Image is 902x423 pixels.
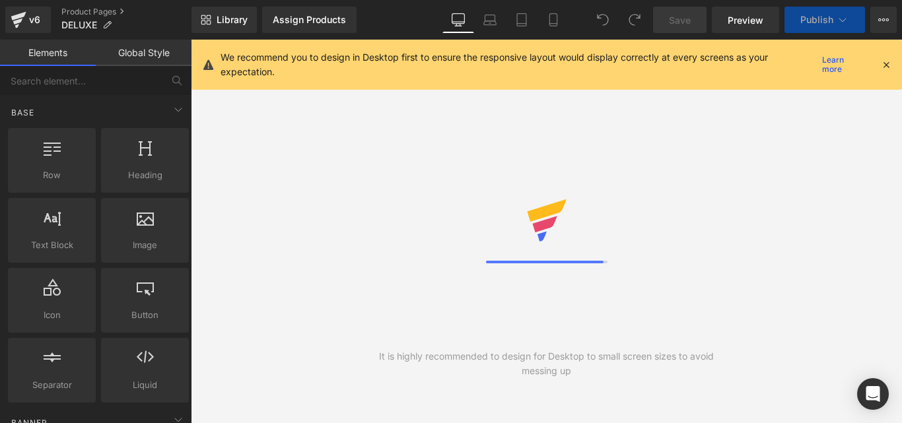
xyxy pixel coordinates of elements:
span: Publish [800,15,833,25]
span: Text Block [12,238,92,252]
span: Separator [12,378,92,392]
button: Redo [621,7,648,33]
span: DELUXE [61,20,97,30]
div: Assign Products [273,15,346,25]
span: Image [105,238,185,252]
span: Heading [105,168,185,182]
a: Learn more [817,57,870,73]
span: Library [217,14,248,26]
div: v6 [26,11,43,28]
span: Button [105,308,185,322]
a: Preview [712,7,779,33]
button: More [870,7,897,33]
a: Tablet [506,7,538,33]
p: We recommend you to design in Desktop first to ensure the responsive layout would display correct... [221,50,817,79]
div: Open Intercom Messenger [857,378,889,410]
button: Publish [784,7,865,33]
span: Base [10,106,36,119]
span: Liquid [105,378,185,392]
button: Undo [590,7,616,33]
a: Global Style [96,40,191,66]
span: Save [669,13,691,27]
a: Laptop [474,7,506,33]
a: Product Pages [61,7,191,17]
a: Desktop [442,7,474,33]
div: It is highly recommended to design for Desktop to small screen sizes to avoid messing up [368,349,724,378]
span: Row [12,168,92,182]
span: Preview [728,13,763,27]
a: Mobile [538,7,569,33]
a: New Library [191,7,257,33]
a: v6 [5,7,51,33]
span: Icon [12,308,92,322]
